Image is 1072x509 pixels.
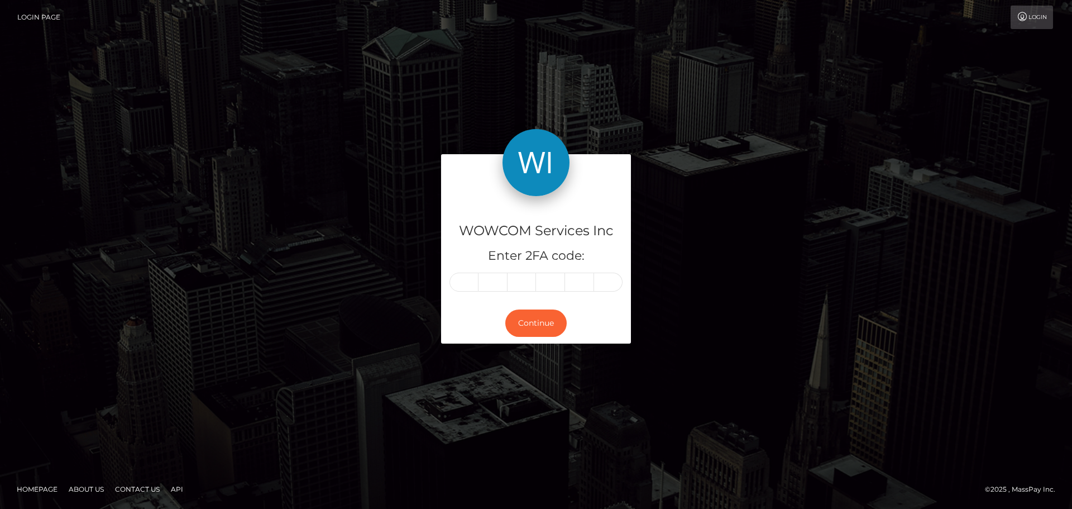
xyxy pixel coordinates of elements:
[166,481,188,498] a: API
[111,481,164,498] a: Contact Us
[502,129,569,196] img: WOWCOM Services Inc
[505,310,567,337] button: Continue
[17,6,60,29] a: Login Page
[1011,6,1053,29] a: Login
[985,483,1064,496] div: © 2025 , MassPay Inc.
[12,481,62,498] a: Homepage
[449,248,623,265] h5: Enter 2FA code:
[64,481,108,498] a: About Us
[449,221,623,241] h4: WOWCOM Services Inc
